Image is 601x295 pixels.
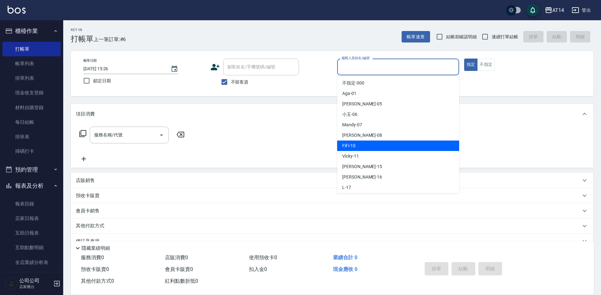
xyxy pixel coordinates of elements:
button: 指定 [464,59,478,71]
span: FiFi -10 [342,142,355,149]
button: 櫃檯作業 [3,23,61,39]
div: AT14 [552,6,564,14]
span: [PERSON_NAME] -15 [342,163,382,170]
p: 隱藏業績明細 [82,245,110,252]
p: 項目消費 [76,111,95,117]
span: 扣入金 0 [249,266,267,272]
label: 帳單日期 [83,58,97,63]
a: 互助日報表 [3,226,61,240]
div: 其他付款方式 [71,218,593,234]
p: 店販銷售 [76,177,95,184]
span: 預收卡販賣 0 [81,266,109,272]
button: Open [156,130,167,140]
a: 打帳單 [3,42,61,56]
a: 掛單列表 [3,71,61,85]
span: 現金應收 0 [333,266,357,272]
span: 使用預收卡 0 [249,254,277,260]
img: Person [5,277,18,290]
span: 店販消費 0 [165,254,188,260]
span: 結帳前確認明細 [446,34,477,40]
button: 預約管理 [3,161,61,178]
img: Logo [8,6,26,14]
span: 服務消費 0 [81,254,104,260]
p: 店家櫃台 [19,284,52,290]
a: 帳單列表 [3,56,61,71]
span: 不留客資 [231,79,249,85]
span: 業績合計 0 [333,254,357,260]
div: 項目消費 [71,104,593,124]
span: 連續打單結帳 [492,34,518,40]
a: 排班表 [3,129,61,144]
span: [PERSON_NAME] -16 [342,174,382,180]
button: 帳單速查 [402,31,430,43]
h2: Key In [71,28,94,32]
p: 預收卡販賣 [76,192,100,199]
button: Choose date, selected date is 2025-10-04 [167,61,182,77]
p: 備註及來源 [76,238,100,245]
h5: 公司公司 [19,278,52,284]
a: 互助點數明細 [3,240,61,255]
a: 全店業績分析表 [3,255,61,270]
span: Aga -01 [342,90,356,97]
span: Vicky -11 [342,153,359,160]
button: 不指定 [477,59,495,71]
button: 登出 [569,4,593,16]
a: 掃碼打卡 [3,144,61,159]
span: [PERSON_NAME] -05 [342,101,382,107]
div: 會員卡銷售 [71,203,593,218]
label: 服務人員姓名/編號 [342,56,369,60]
a: 材料自購登錄 [3,100,61,115]
a: 店家日報表 [3,211,61,226]
span: 小玉 -06 [342,111,357,118]
button: AT14 [542,4,567,17]
input: YYYY/MM/DD hh:mm [83,64,164,74]
span: 紅利點數折抵 0 [165,278,198,284]
span: 會員卡販賣 0 [165,266,193,272]
span: 其他付款方式 0 [81,278,114,284]
span: 上一筆訂單:#6 [94,35,126,43]
a: 設計師日報表 [3,270,61,284]
span: [PERSON_NAME] -08 [342,132,382,139]
button: save [526,4,539,16]
p: 其他付款方式 [76,223,107,229]
h3: 打帳單 [71,35,94,43]
div: 預收卡販賣 [71,188,593,203]
a: 報表目錄 [3,197,61,211]
span: L -17 [342,184,351,191]
p: 會員卡銷售 [76,208,100,214]
a: 每日結帳 [3,115,61,129]
span: Mandy -07 [342,122,362,128]
div: 店販銷售 [71,173,593,188]
div: 備註及來源 [71,234,593,249]
span: 鎖定日期 [93,78,111,84]
span: 不指定 -000 [342,80,364,86]
button: 報表及分析 [3,178,61,194]
a: 現金收支登錄 [3,85,61,100]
